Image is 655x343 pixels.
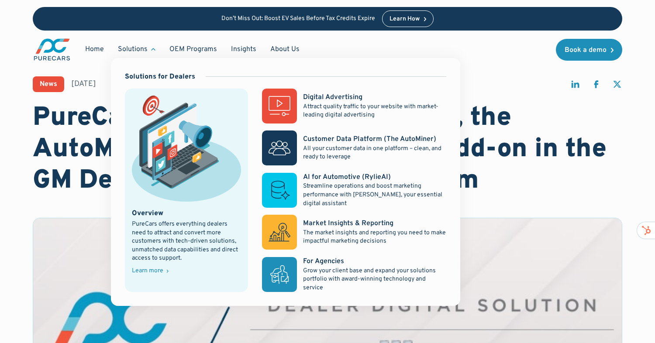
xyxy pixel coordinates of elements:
[118,45,148,54] div: Solutions
[132,96,241,201] img: marketing illustration showing social media channels and campaigns
[262,130,446,165] a: Customer Data Platform (The AutoMiner)All your customer data in one platform – clean, and ready t...
[162,41,224,58] a: OEM Programs
[262,257,446,292] a: For AgenciesGrow your client base and expand your solutions portfolio with award-winning technolo...
[303,172,391,182] div: AI for Automotive (RylieAI)
[125,72,195,82] div: Solutions for Dealers
[125,89,248,292] a: marketing illustration showing social media channels and campaignsOverviewPureCars offers everyth...
[262,215,446,250] a: Market Insights & ReportingThe market insights and reporting you need to make impactful marketing...
[132,220,241,263] div: PureCars offers everything dealers need to attract and convert more customers with tech-driven so...
[303,93,362,102] div: Digital Advertising
[556,39,622,61] a: Book a demo
[303,219,393,228] div: Market Insights & Reporting
[303,182,446,208] p: Streamline operations and boost marketing performance with [PERSON_NAME], your essential digital ...
[262,89,446,123] a: Digital AdvertisingAttract quality traffic to your website with market-leading digital advertising
[303,134,436,144] div: Customer Data Platform (The AutoMiner)
[303,144,446,161] p: All your customer data in one platform – clean, and ready to leverage
[303,229,446,246] p: The market insights and reporting you need to make impactful marketing decisions
[570,79,580,93] a: share on linkedin
[132,209,163,218] div: Overview
[78,41,111,58] a: Home
[382,10,434,27] a: Learn How
[303,257,344,266] div: For Agencies
[71,79,96,89] div: [DATE]
[111,41,162,58] div: Solutions
[303,103,446,120] p: Attract quality traffic to your website with market-leading digital advertising
[40,81,57,88] div: News
[612,79,622,93] a: share on twitter
[132,268,163,274] div: Learn more
[221,15,375,23] p: Don’t Miss Out: Boost EV Sales Before Tax Credits Expire
[591,79,601,93] a: share on facebook
[303,267,446,292] p: Grow your client base and expand your solutions portfolio with award-winning technology and service
[262,172,446,208] a: AI for Automotive (RylieAI)Streamline operations and boost marketing performance with [PERSON_NAM...
[390,16,420,22] div: Learn How
[224,41,263,58] a: Insights
[565,47,607,54] div: Book a demo
[111,58,460,306] nav: Solutions
[33,103,622,197] h1: PureCars Customer Data Platform, the AutoMiner, Now Available as an Add-on in the GM Dealer Digit...
[33,38,71,62] img: purecars logo
[33,38,71,62] a: main
[263,41,307,58] a: About Us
